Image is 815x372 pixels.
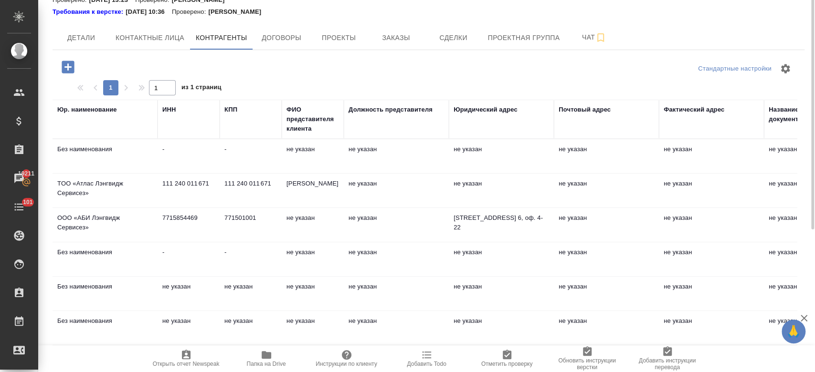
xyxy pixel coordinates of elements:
[282,174,344,207] td: [PERSON_NAME]
[344,277,449,310] td: не указан
[449,140,554,173] td: не указан
[58,32,104,44] span: Детали
[696,62,774,76] div: split button
[595,32,606,43] svg: Подписаться
[554,208,659,242] td: не указан
[344,243,449,276] td: не указан
[220,174,282,207] td: 111 240 011 671
[220,311,282,345] td: не указан
[282,311,344,345] td: не указан
[153,361,220,367] span: Открыть отчет Newspeak
[247,361,286,367] span: Папка на Drive
[633,357,702,371] span: Добавить инструкции перевода
[2,195,36,219] a: 101
[554,243,659,276] td: не указан
[627,345,708,372] button: Добавить инструкции перевода
[220,277,282,310] td: не указан
[659,277,764,310] td: не указан
[785,321,802,341] span: 🙏
[282,208,344,242] td: не указан
[559,105,611,114] div: Почтовый адрес
[208,7,268,17] p: [PERSON_NAME]
[344,174,449,207] td: не указан
[17,197,39,207] span: 101
[53,140,158,173] td: Без наименования
[282,243,344,276] td: не указан
[547,345,627,372] button: Обновить инструкции верстки
[449,174,554,207] td: не указан
[782,320,805,343] button: 🙏
[158,208,220,242] td: 7715854469
[664,105,724,114] div: Фактический адрес
[158,174,220,207] td: 111 240 011 671
[53,7,126,17] div: Нажми, чтобы открыть папку с инструкцией
[454,105,518,114] div: Юридический адрес
[449,277,554,310] td: не указан
[220,208,282,242] td: 771501001
[158,311,220,345] td: не указан
[659,311,764,345] td: не указан
[55,57,81,77] button: Добавить контрагента
[659,208,764,242] td: не указан
[286,105,339,134] div: ФИО представителя клиента
[659,174,764,207] td: не указан
[449,243,554,276] td: не указан
[53,311,158,345] td: Без наименования
[53,208,158,242] td: ООО «АБИ Лэнгвидж Сервисез»
[53,243,158,276] td: Без наименования
[316,32,361,44] span: Проекты
[2,166,36,190] a: 19211
[196,32,247,44] span: Контрагенты
[224,105,237,114] div: КПП
[571,31,617,43] span: Чат
[220,243,282,276] td: -
[554,174,659,207] td: не указан
[282,140,344,173] td: не указан
[57,105,117,114] div: Юр. наименование
[467,345,547,372] button: Отметить проверку
[116,32,184,44] span: Контактные лица
[344,208,449,242] td: не указан
[181,82,222,95] span: из 1 страниц
[387,345,467,372] button: Добавить Todo
[316,361,377,367] span: Инструкции по клиенту
[481,361,532,367] span: Отметить проверку
[53,174,158,207] td: TОО «Атлас Лэнгвидж Сервисез»
[158,243,220,276] td: -
[258,32,304,44] span: Договоры
[53,277,158,310] td: Без наименования
[554,140,659,173] td: не указан
[659,243,764,276] td: не указан
[449,311,554,345] td: не указан
[349,105,433,114] div: Должность представителя
[126,7,172,17] p: [DATE] 10:36
[774,57,797,80] span: Настроить таблицу
[430,32,476,44] span: Сделки
[554,311,659,345] td: не указан
[373,32,419,44] span: Заказы
[158,140,220,173] td: -
[146,345,226,372] button: Открыть отчет Newspeak
[554,277,659,310] td: не указан
[553,357,622,371] span: Обновить инструкции верстки
[282,277,344,310] td: не указан
[53,7,126,17] a: Требования к верстке:
[162,105,176,114] div: ИНН
[407,361,446,367] span: Добавить Todo
[158,277,220,310] td: не указан
[659,140,764,173] td: не указан
[344,311,449,345] td: не указан
[344,140,449,173] td: не указан
[172,7,209,17] p: Проверено:
[226,345,307,372] button: Папка на Drive
[449,208,554,242] td: [STREET_ADDRESS] 6, оф. 4-22
[12,169,40,178] span: 19211
[487,32,560,44] span: Проектная группа
[220,140,282,173] td: -
[307,345,387,372] button: Инструкции по клиенту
